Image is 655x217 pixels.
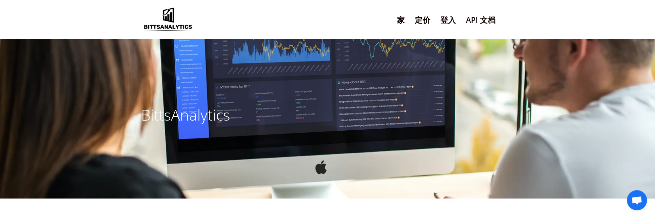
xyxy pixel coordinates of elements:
a: 家 [397,11,405,29]
font: BittsAnalytics [141,104,230,125]
font: API 文档 [466,14,495,25]
a: 登入 [440,11,456,29]
a: 开放式聊天 [627,190,647,210]
font: 登入 [440,14,456,25]
font: 定价 [415,14,430,25]
font: 家 [397,14,405,25]
a: 定价 [415,11,430,29]
a: API 文档 [466,11,495,29]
